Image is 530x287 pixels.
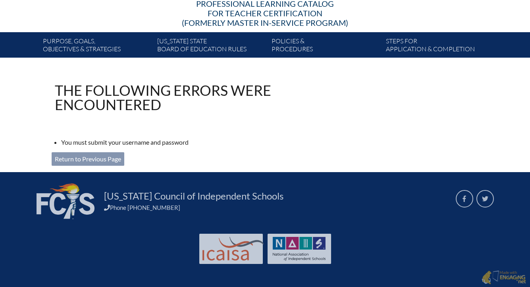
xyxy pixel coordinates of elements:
img: Int'l Council Advancing Independent School Accreditation logo [202,237,264,261]
li: You must submit your username and password [61,137,341,147]
a: [US_STATE] StateBoard of Education rules [154,35,268,58]
div: Phone [PHONE_NUMBER] [104,204,446,211]
span: for Teacher Certification [208,8,322,18]
a: Return to Previous Page [52,152,124,166]
img: Engaging - Bring it online [499,275,526,284]
img: Engaging - Bring it online [482,270,491,285]
a: Policies &Procedures [268,35,383,58]
a: Made with [478,269,529,287]
a: Steps forapplication & completion [383,35,497,58]
p: Made with [499,270,526,285]
h1: The following errors were encountered [55,83,334,112]
a: Purpose, goals,objectives & strategies [40,35,154,58]
img: FCIS_logo_white [37,183,94,219]
a: [US_STATE] Council of Independent Schools [101,190,287,202]
img: NAIS Logo [273,237,326,261]
img: Engaging - Bring it online [492,270,501,282]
